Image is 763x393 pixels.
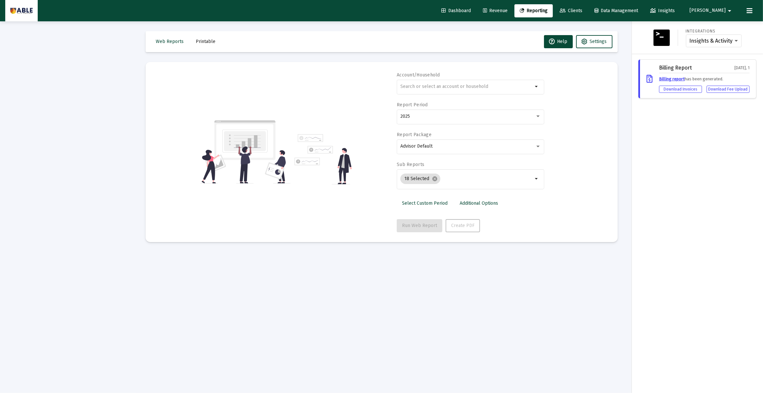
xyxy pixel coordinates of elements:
a: Insights [645,4,680,17]
a: Revenue [478,4,513,17]
a: Data Management [589,4,643,17]
a: Reporting [514,4,553,17]
button: [PERSON_NAME] [682,4,741,17]
span: Revenue [483,8,508,13]
span: Reporting [520,8,548,13]
a: Clients [554,4,588,17]
a: Dashboard [436,4,476,17]
span: Insights [650,8,675,13]
span: Dashboard [441,8,471,13]
span: [PERSON_NAME] [690,8,726,13]
mat-icon: arrow_drop_down [726,4,733,17]
span: Data Management [594,8,638,13]
img: Dashboard [10,4,33,17]
span: Clients [560,8,582,13]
